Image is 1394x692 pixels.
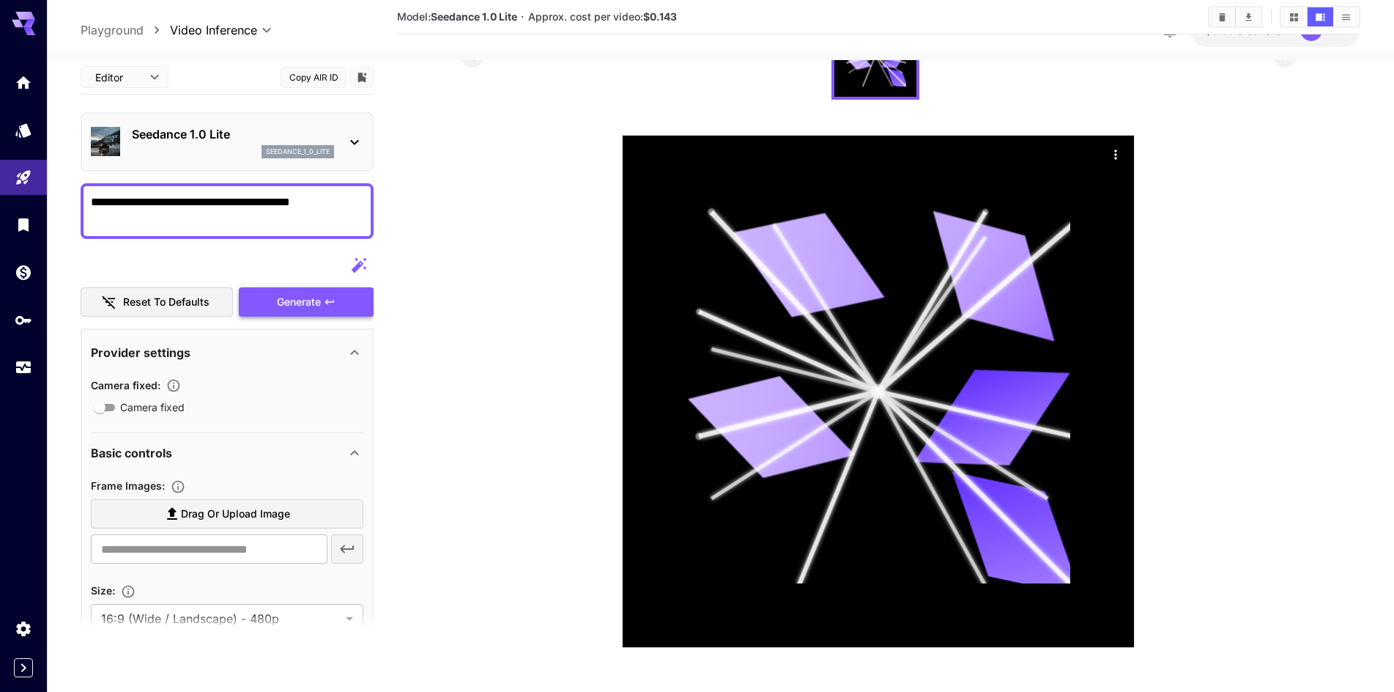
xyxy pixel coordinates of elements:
[1333,7,1359,26] button: Show videos in list view
[15,263,32,281] div: Wallet
[15,216,32,234] div: Library
[91,343,190,361] p: Provider settings
[165,479,191,494] button: Upload frame images.
[81,21,144,39] a: Playground
[431,10,517,23] b: Seedance 1.0 Lite
[81,21,170,39] nav: breadcrumb
[14,658,33,677] button: Expand sidebar
[15,169,32,187] div: Playground
[397,10,517,23] span: Model:
[355,68,368,86] button: Add to library
[1236,7,1261,26] button: Download All
[1205,24,1237,37] span: $0.00
[101,610,340,627] span: 16:9 (Wide / Landscape) - 480p
[277,292,321,311] span: Generate
[643,10,677,23] b: $0.143
[91,435,363,471] div: Basic controls
[170,21,257,39] span: Video Inference
[91,498,363,529] label: Drag or upload image
[1280,6,1360,28] div: Show videos in grid viewShow videos in video viewShow videos in list view
[91,119,363,164] div: Seedance 1.0 Liteseedance_1_0_lite
[120,400,185,415] span: Camera fixed
[91,479,165,492] span: Frame Images :
[1308,7,1333,26] button: Show videos in video view
[91,378,160,391] span: Camera fixed :
[181,504,290,523] span: Drag or upload image
[81,287,233,317] button: Reset to defaults
[1105,143,1127,165] div: Actions
[1209,7,1235,26] button: Clear videos
[521,8,524,26] p: ·
[91,584,115,597] span: Size :
[1281,7,1307,26] button: Show videos in grid view
[528,10,677,23] span: Approx. cost per video:
[91,334,363,369] div: Provider settings
[132,125,334,143] p: Seedance 1.0 Lite
[1237,24,1289,37] span: credits left
[1208,6,1263,28] div: Clear videosDownload All
[15,73,32,92] div: Home
[95,70,141,85] span: Editor
[281,66,346,87] button: Copy AIR ID
[91,444,172,462] p: Basic controls
[15,619,32,638] div: Settings
[15,311,32,329] div: API Keys
[15,358,32,377] div: Usage
[15,121,32,139] div: Models
[266,147,330,157] p: seedance_1_0_lite
[239,287,374,317] button: Generate
[115,584,141,598] button: Adjust the dimensions of the generated image by specifying its width and height in pixels, or sel...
